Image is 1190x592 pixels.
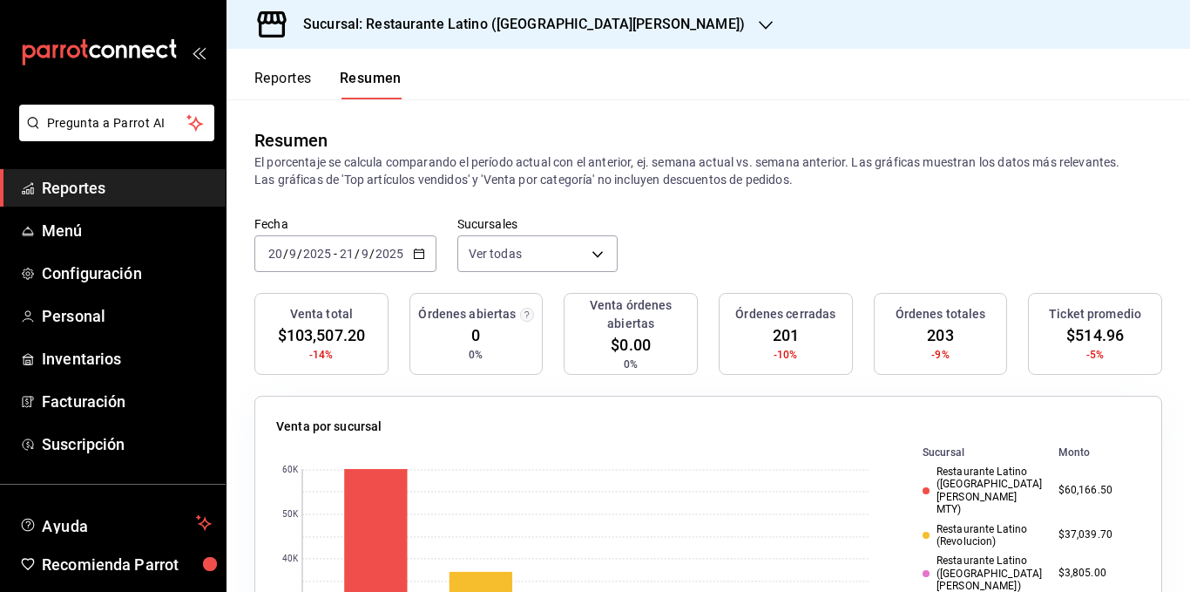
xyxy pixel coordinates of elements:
[1051,443,1140,462] th: Monto
[571,296,690,333] h3: Venta órdenes abiertas
[276,418,382,436] p: Venta por sucursal
[418,305,516,323] h3: Órdenes abiertas
[42,262,212,285] span: Configuración
[42,304,212,328] span: Personal
[282,510,299,520] text: 50K
[42,347,212,371] span: Inventarios
[457,218,618,230] label: Sucursales
[282,466,299,475] text: 60K
[923,523,1045,548] div: Restaurante Latino (Revolucion)
[931,347,949,363] span: -9%
[254,218,436,230] label: Fecha
[42,513,189,534] span: Ayuda
[19,105,214,141] button: Pregunta a Parrot AI
[254,70,402,99] div: navigation tabs
[254,153,1162,188] p: El porcentaje se calcula comparando el período actual con el anterior, ej. semana actual vs. sema...
[339,247,355,261] input: --
[355,247,360,261] span: /
[735,305,835,323] h3: Órdenes cerradas
[254,127,328,153] div: Resumen
[42,219,212,242] span: Menú
[369,247,375,261] span: /
[254,70,312,99] button: Reportes
[361,247,369,261] input: --
[309,347,334,363] span: -14%
[42,390,212,413] span: Facturación
[192,45,206,59] button: open_drawer_menu
[267,247,283,261] input: --
[42,432,212,456] span: Suscripción
[334,247,337,261] span: -
[283,247,288,261] span: /
[289,14,745,35] h3: Sucursal: Restaurante Latino ([GEOGRAPHIC_DATA][PERSON_NAME])
[923,555,1045,592] div: Restaurante Latino ([GEOGRAPHIC_DATA][PERSON_NAME])
[47,114,187,133] span: Pregunta a Parrot AI
[773,323,799,347] span: 201
[1066,323,1124,347] span: $514.96
[927,323,953,347] span: 203
[1086,347,1104,363] span: -5%
[611,333,651,357] span: $0.00
[774,347,798,363] span: -10%
[297,247,302,261] span: /
[12,126,214,145] a: Pregunta a Parrot AI
[302,247,332,261] input: ----
[471,323,480,347] span: 0
[624,357,638,372] span: 0%
[288,247,297,261] input: --
[469,347,483,363] span: 0%
[42,553,212,576] span: Recomienda Parrot
[469,245,522,262] span: Ver todas
[340,70,402,99] button: Resumen
[923,466,1045,516] div: Restaurante Latino ([GEOGRAPHIC_DATA][PERSON_NAME] MTY)
[278,323,365,347] span: $103,507.20
[42,176,212,200] span: Reportes
[290,305,353,323] h3: Venta total
[375,247,404,261] input: ----
[895,443,1051,462] th: Sucursal
[1049,305,1141,323] h3: Ticket promedio
[1051,520,1140,552] td: $37,039.70
[282,555,299,564] text: 40K
[1051,462,1140,520] td: $60,166.50
[896,305,986,323] h3: Órdenes totales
